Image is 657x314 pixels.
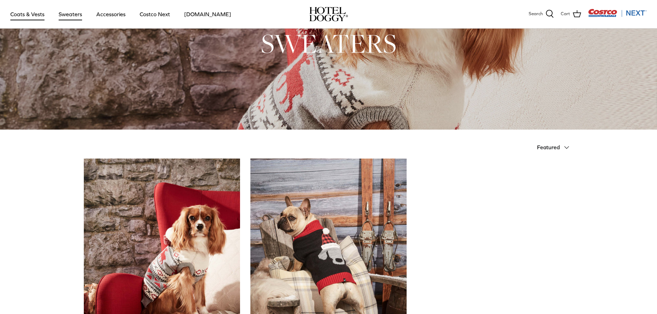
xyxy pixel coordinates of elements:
[52,2,88,26] a: Sweaters
[588,13,647,18] a: Visit Costco Next
[537,140,574,155] button: Featured
[537,144,560,150] span: Featured
[133,2,176,26] a: Costco Next
[84,27,574,60] h1: SWEATERS
[309,7,348,21] a: hoteldoggy.com hoteldoggycom
[529,10,543,18] span: Search
[561,10,570,18] span: Cart
[588,9,647,17] img: Costco Next
[90,2,132,26] a: Accessories
[4,2,51,26] a: Coats & Vests
[529,10,554,19] a: Search
[561,10,581,19] a: Cart
[178,2,237,26] a: [DOMAIN_NAME]
[309,7,348,21] img: hoteldoggycom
